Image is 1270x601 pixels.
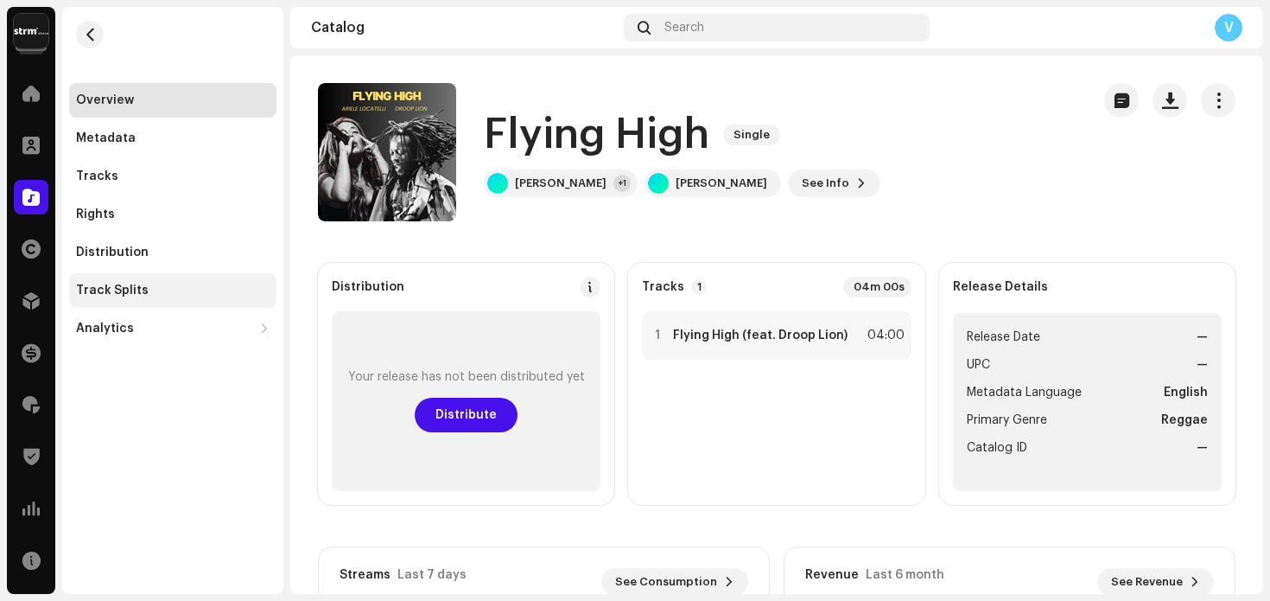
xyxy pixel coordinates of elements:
div: [PERSON_NAME] [515,176,606,190]
span: See Info [802,166,849,201]
p-badge: 1 [691,279,707,295]
div: 04m 00s [843,277,911,297]
button: See Consumption [601,568,748,596]
strong: Flying High (feat. Droop Lion) [673,329,848,342]
re-m-nav-item: Distribution [69,235,276,270]
img: 408b884b-546b-4518-8448-1008f9c76b02 [14,14,48,48]
button: See Revenue [1097,568,1214,596]
div: Catalog [311,21,617,35]
strong: — [1197,438,1208,458]
strong: Tracks [642,280,684,294]
span: See Consumption [615,565,717,599]
re-m-nav-item: Rights [69,197,276,232]
re-m-nav-item: Tracks [69,159,276,194]
div: Analytics [76,322,134,336]
strong: Reggae [1161,410,1208,431]
span: Primary Genre [967,410,1047,431]
div: Streams [340,568,391,582]
re-m-nav-dropdown: Analytics [69,311,276,346]
span: Release Date [967,327,1040,348]
div: Overview [76,93,134,107]
re-m-nav-item: Track Splits [69,273,276,308]
strong: — [1197,327,1208,348]
strong: English [1164,382,1208,403]
div: Revenue [805,568,859,582]
re-m-nav-item: Overview [69,83,276,118]
div: [PERSON_NAME] [676,176,767,190]
button: See Info [788,169,880,197]
span: Single [723,125,780,145]
span: Distribute [435,398,497,432]
strong: Release Details [953,280,1048,294]
re-m-nav-item: Metadata [69,121,276,156]
div: V [1215,14,1242,42]
span: Metadata Language [967,382,1082,403]
span: UPC [967,355,990,375]
button: Distribute [415,398,518,432]
div: Rights [76,208,115,221]
div: Your release has not been distributed yet [348,370,585,384]
div: Metadata [76,131,136,145]
div: Track Splits [76,284,149,297]
div: Last 7 days [397,568,467,582]
div: Distribution [76,246,149,259]
div: Distribution [332,280,404,294]
span: Catalog ID [967,438,1027,458]
span: See Revenue [1111,565,1183,599]
div: +1 [613,175,631,192]
div: Tracks [76,169,118,183]
div: Last 6 month [866,568,944,582]
span: Search [664,21,704,35]
strong: — [1197,355,1208,375]
div: 04:00 [867,325,905,346]
h1: Flying High [484,107,709,163]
